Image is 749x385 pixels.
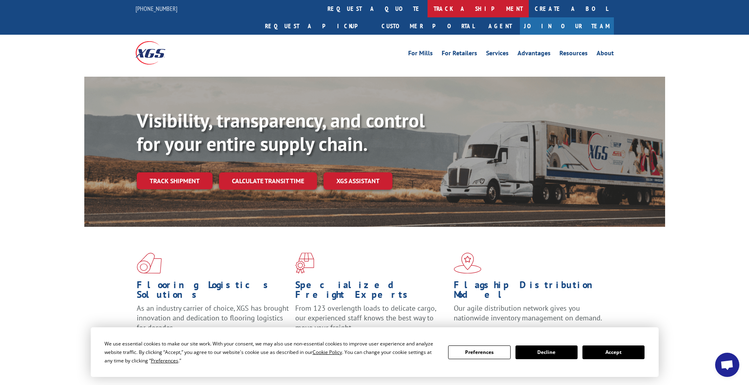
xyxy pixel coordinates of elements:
a: [PHONE_NUMBER] [136,4,177,13]
h1: Specialized Freight Experts [295,280,448,303]
a: Advantages [517,50,551,59]
a: About [597,50,614,59]
img: xgs-icon-flagship-distribution-model-red [454,253,482,274]
span: Our agile distribution network gives you nationwide inventory management on demand. [454,303,602,322]
a: Track shipment [137,172,213,189]
button: Preferences [448,345,510,359]
span: As an industry carrier of choice, XGS has brought innovation and dedication to flooring logistics... [137,303,289,332]
span: Preferences [151,357,178,364]
a: Agent [480,17,520,35]
a: Calculate transit time [219,172,317,190]
a: XGS ASSISTANT [323,172,392,190]
button: Decline [515,345,578,359]
button: Accept [582,345,645,359]
h1: Flooring Logistics Solutions [137,280,289,303]
span: Cookie Policy [313,349,342,356]
a: Open chat [715,353,739,377]
h1: Flagship Distribution Model [454,280,606,303]
img: xgs-icon-focused-on-flooring-red [295,253,314,274]
b: Visibility, transparency, and control for your entire supply chain. [137,108,425,156]
p: From 123 overlength loads to delicate cargo, our experienced staff knows the best way to move you... [295,303,448,339]
div: We use essential cookies to make our site work. With your consent, we may also use non-essential ... [104,339,438,365]
a: Resources [559,50,588,59]
a: Request a pickup [259,17,376,35]
a: Join Our Team [520,17,614,35]
div: Cookie Consent Prompt [91,327,659,377]
a: Customer Portal [376,17,480,35]
img: xgs-icon-total-supply-chain-intelligence-red [137,253,162,274]
a: Services [486,50,509,59]
a: For Mills [408,50,433,59]
a: For Retailers [442,50,477,59]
